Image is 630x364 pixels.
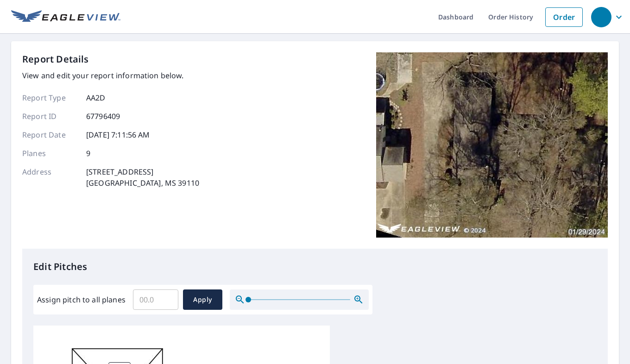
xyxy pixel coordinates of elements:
p: View and edit your report information below. [22,70,199,81]
p: [STREET_ADDRESS] [GEOGRAPHIC_DATA], MS 39110 [86,166,199,188]
p: 67796409 [86,111,120,122]
p: Address [22,166,78,188]
p: Report ID [22,111,78,122]
p: [DATE] 7:11:56 AM [86,129,150,140]
p: Edit Pitches [33,260,597,274]
button: Apply [183,289,222,310]
p: Report Details [22,52,89,66]
p: AA2D [86,92,106,103]
p: Report Type [22,92,78,103]
label: Assign pitch to all planes [37,294,126,305]
img: Top image [376,52,608,238]
span: Apply [190,294,215,306]
a: Order [545,7,583,27]
img: EV Logo [11,10,120,24]
p: Planes [22,148,78,159]
p: Report Date [22,129,78,140]
p: 9 [86,148,90,159]
input: 00.0 [133,287,178,313]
